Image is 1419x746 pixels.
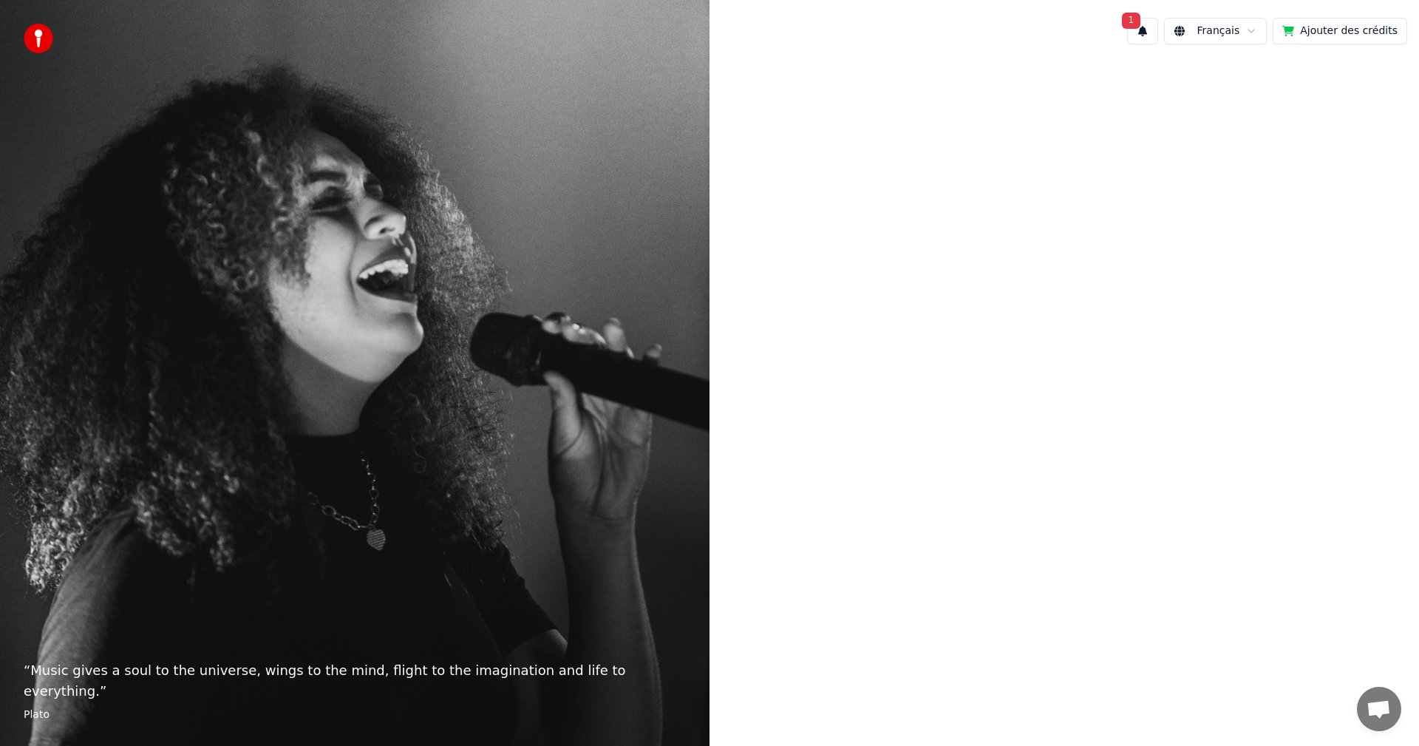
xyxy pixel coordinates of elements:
[24,660,686,702] p: “ Music gives a soul to the universe, wings to the mind, flight to the imagination and life to ev...
[24,24,53,53] img: youka
[1127,18,1158,44] button: 1
[1122,13,1141,29] span: 1
[24,708,686,722] footer: Plato
[1357,687,1401,731] a: Ouvrir le chat
[1273,18,1407,44] button: Ajouter des crédits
